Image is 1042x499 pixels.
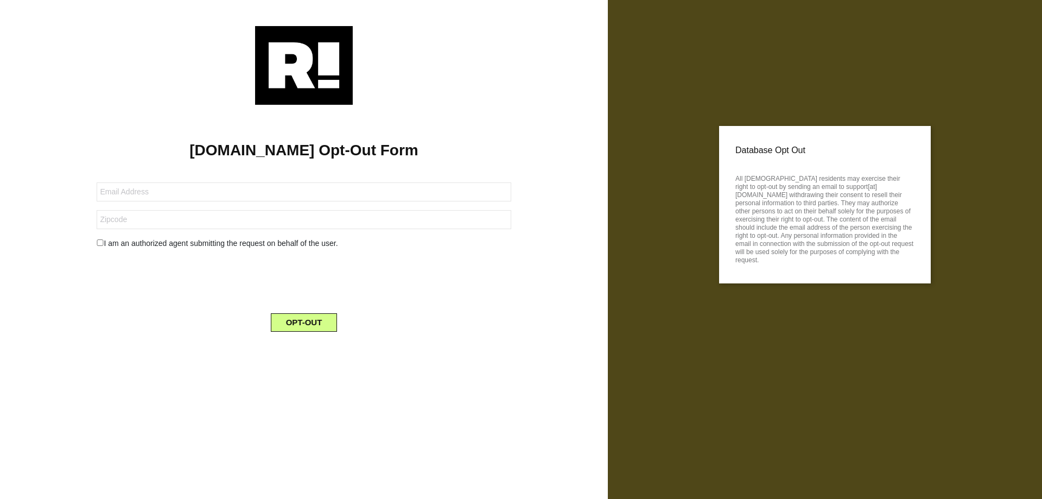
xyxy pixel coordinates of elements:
h1: [DOMAIN_NAME] Opt-Out Form [16,141,592,160]
input: Zipcode [97,210,511,229]
div: I am an authorized agent submitting the request on behalf of the user. [88,238,519,249]
input: Email Address [97,182,511,201]
button: OPT-OUT [271,313,338,332]
img: Retention.com [255,26,353,105]
p: Database Opt Out [735,142,914,159]
p: All [DEMOGRAPHIC_DATA] residents may exercise their right to opt-out by sending an email to suppo... [735,172,914,264]
iframe: reCAPTCHA [221,258,386,300]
